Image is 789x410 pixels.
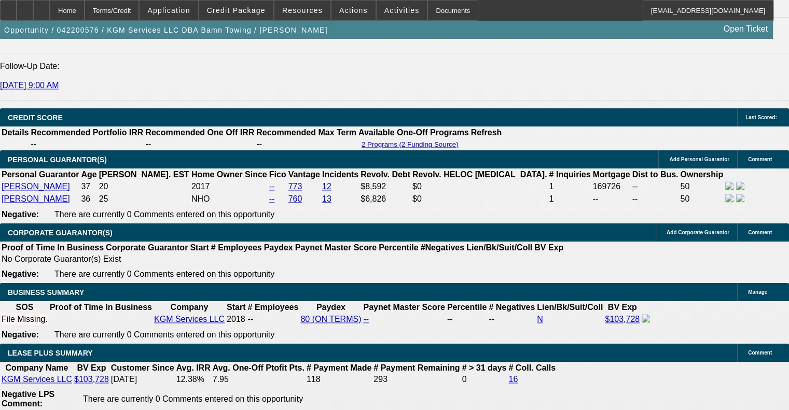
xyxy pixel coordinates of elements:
img: facebook-icon.png [725,194,733,202]
b: Start [190,243,209,252]
a: N [537,315,543,323]
a: [PERSON_NAME] [2,194,70,203]
th: Proof of Time In Business [1,243,104,253]
a: [PERSON_NAME] [2,182,70,191]
td: $8,592 [360,181,411,192]
span: CORPORATE GUARANTOR(S) [8,229,113,237]
a: -- [363,315,369,323]
a: -- [269,194,275,203]
td: 36 [80,193,97,205]
span: Last Scored: [745,115,777,120]
b: Personal Guarantor [2,170,79,179]
td: NHO [191,193,268,205]
b: Percentile [379,243,418,252]
td: -- [30,139,144,149]
b: Ownership [680,170,723,179]
b: Avg. IRR [176,363,211,372]
th: Refresh [470,128,503,138]
a: 80 (ON TERMS) [300,315,361,323]
b: BV Exp [77,363,106,372]
td: 25 [99,193,190,205]
img: linkedin-icon.png [736,181,744,190]
span: Add Corporate Guarantor [667,230,729,235]
td: 20 [99,181,190,192]
button: Resources [274,1,330,20]
a: 13 [322,194,331,203]
b: Dist to Bus. [632,170,679,179]
td: 118 [306,374,372,385]
span: Comment [748,157,772,162]
b: Avg. One-Off Ptofit Pts. [213,363,304,372]
b: Lien/Bk/Suit/Coll [466,243,532,252]
th: Recommended Max Term [256,128,357,138]
td: 0 [462,374,507,385]
b: Fico [269,170,286,179]
b: Company Name [6,363,68,372]
span: Add Personal Guarantor [669,157,729,162]
th: SOS [1,302,48,313]
span: Actions [339,6,368,15]
th: Available One-Off Programs [358,128,469,138]
td: 7.95 [212,374,305,385]
span: Manage [748,289,767,295]
b: Vantage [288,170,320,179]
a: 760 [288,194,302,203]
span: Comment [748,230,772,235]
b: Age [81,170,96,179]
b: BV Exp [608,303,637,312]
span: There are currently 0 Comments entered on this opportunity [54,330,274,339]
td: 12.38% [176,374,211,385]
a: $103,728 [74,375,109,384]
span: CREDIT SCORE [8,114,63,122]
span: BUSINESS SUMMARY [8,288,84,296]
span: Opportunity / 042200576 / KGM Services LLC DBA Bamn Towing / [PERSON_NAME] [4,26,328,34]
b: Negative: [2,330,39,339]
span: Application [147,6,190,15]
b: #Negatives [421,243,465,252]
button: Application [140,1,198,20]
span: Comment [748,350,772,356]
b: Negative: [2,270,39,278]
td: 50 [680,193,724,205]
div: -- [447,315,487,324]
th: Details [1,128,29,138]
a: Open Ticket [719,20,772,38]
b: # Payment Made [307,363,371,372]
th: Recommended One Off IRR [145,128,255,138]
td: 293 [373,374,460,385]
b: Negative LPS Comment: [2,390,54,408]
span: There are currently 0 Comments entered on this opportunity [83,394,303,403]
b: # Employees [247,303,298,312]
b: # Payment Remaining [373,363,460,372]
td: [DATE] [110,374,175,385]
span: 2017 [191,182,210,191]
a: -- [269,182,275,191]
span: -- [247,315,253,323]
b: Start [227,303,245,312]
td: 1 [548,193,591,205]
th: Recommended Portfolio IRR [30,128,144,138]
td: No Corporate Guarantor(s) Exist [1,254,568,264]
button: Credit Package [199,1,273,20]
b: Paynet Master Score [295,243,377,252]
b: Negative: [2,210,39,219]
td: -- [632,181,679,192]
td: $0 [412,193,548,205]
b: Paynet Master Score [363,303,445,312]
span: Credit Package [207,6,266,15]
div: File Missing. [2,315,48,324]
button: Activities [377,1,427,20]
b: # Coll. Calls [508,363,556,372]
a: 16 [508,375,518,384]
td: $0 [412,181,548,192]
td: 169726 [592,181,631,192]
b: Revolv. Debt [361,170,410,179]
b: Paydex [264,243,293,252]
td: 37 [80,181,97,192]
a: 773 [288,182,302,191]
b: Company [171,303,209,312]
td: -- [145,139,255,149]
b: Percentile [447,303,487,312]
img: facebook-icon.png [642,314,650,322]
b: Paydex [316,303,345,312]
